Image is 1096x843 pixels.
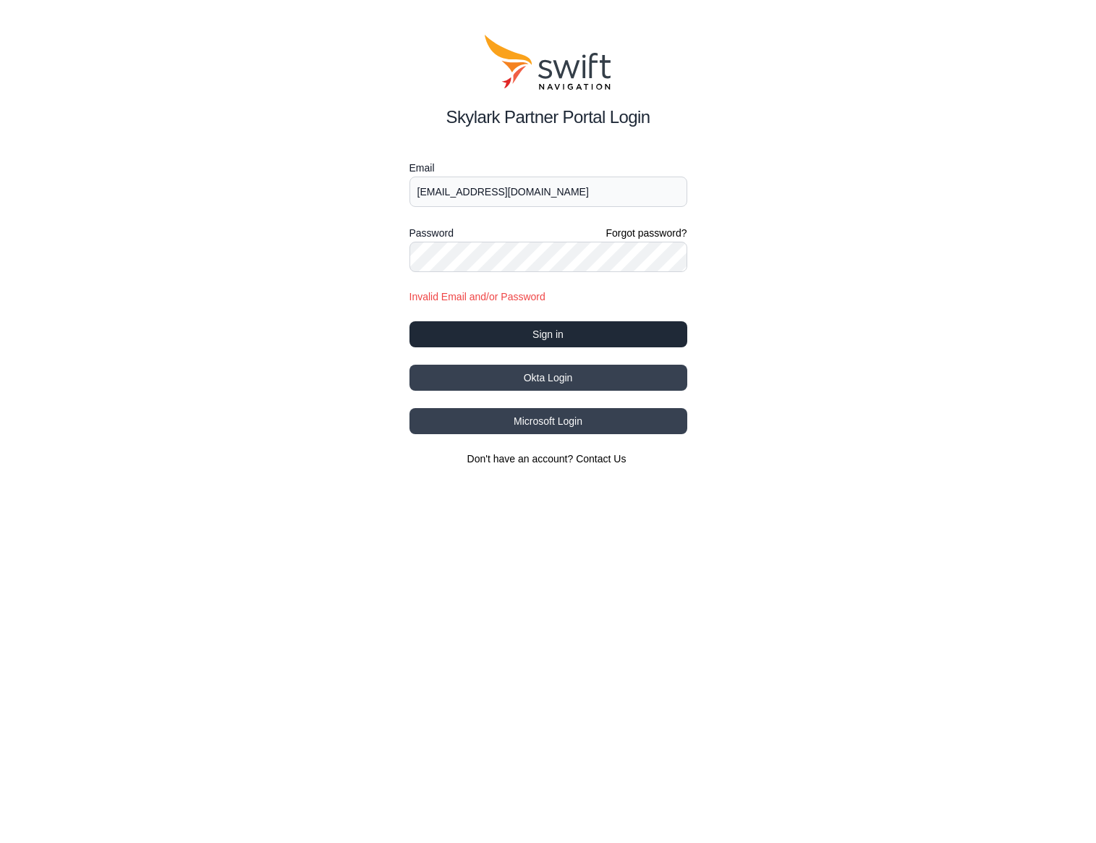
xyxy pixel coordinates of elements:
[409,321,687,347] button: Sign in
[409,104,687,130] h2: Skylark Partner Portal Login
[409,224,454,242] label: Password
[409,289,687,304] div: Invalid Email and/or Password
[409,452,687,466] section: Don't have an account?
[606,226,687,240] a: Forgot password?
[409,365,687,391] button: Okta Login
[576,453,626,465] a: Contact Us
[409,408,687,434] button: Microsoft Login
[409,159,687,177] label: Email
